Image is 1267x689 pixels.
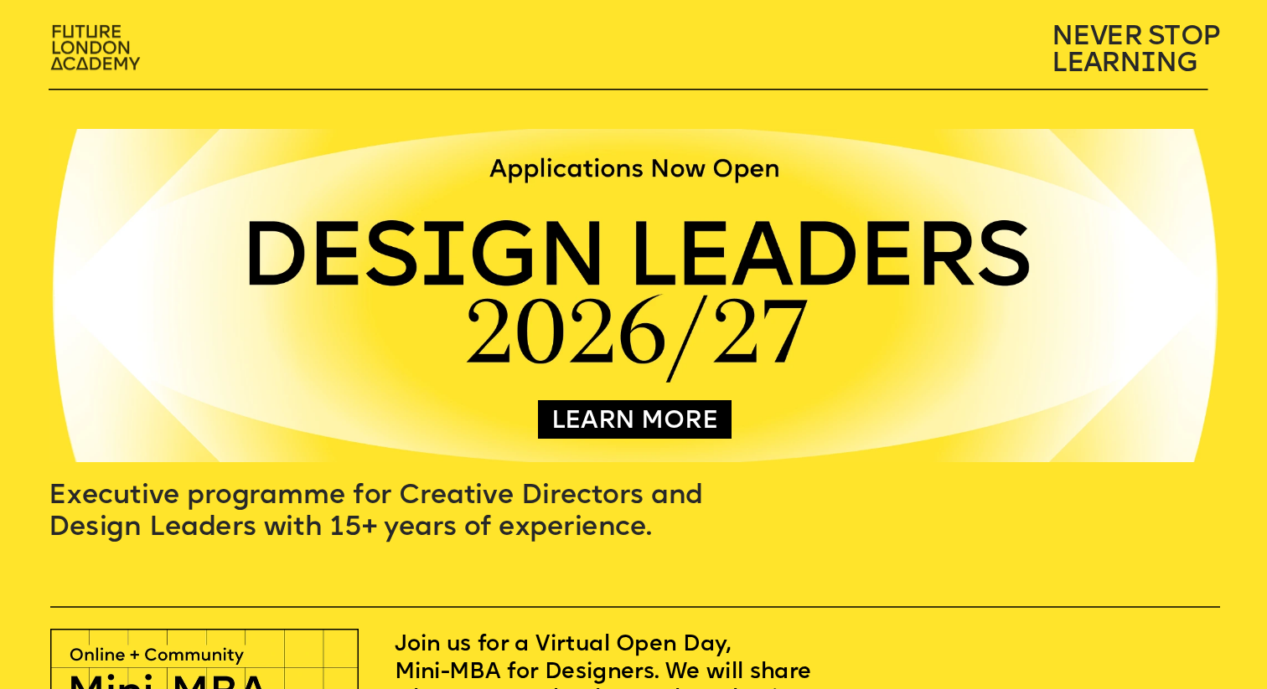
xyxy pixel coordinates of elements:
[551,409,718,435] a: LEARN MORE
[42,17,153,82] img: upload-2f72e7a8-3806-41e8-b55b-d754ac055a4a.png
[49,483,711,541] span: Executive programme for Creative Directors and Design Leaders with 15+ years of experience.
[1140,52,1156,78] span: I
[1052,52,1197,78] span: LEARN NG
[369,60,536,90] button: SIGN UP
[193,38,369,56] label: EMAIL*
[49,129,1220,462] img: image-c542eb99-4ad9-46bd-9416-a9c33b085b2d.jpg
[1052,24,1220,50] span: NEVER STOP
[395,635,730,657] a: Join us for a Virtual Open Day,
[17,38,193,56] label: FULL NAME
